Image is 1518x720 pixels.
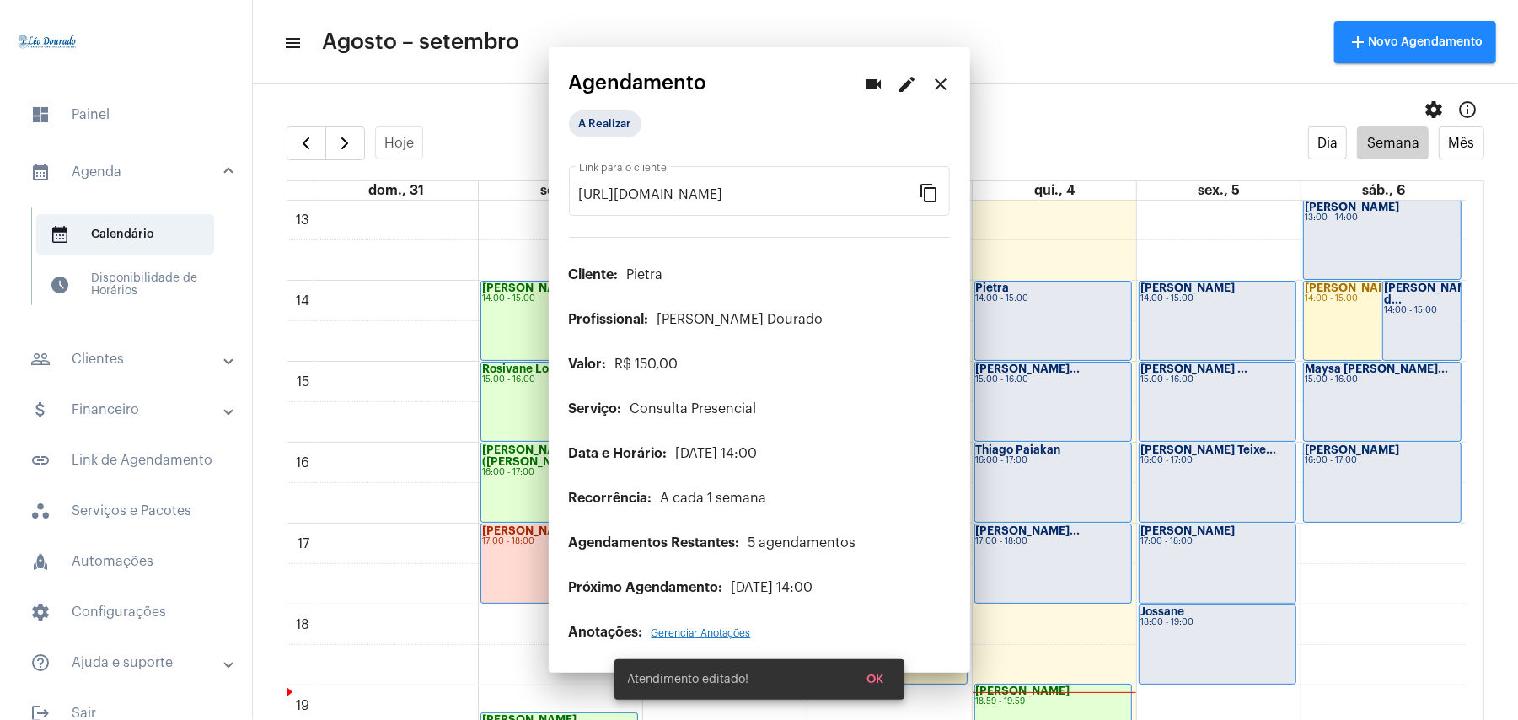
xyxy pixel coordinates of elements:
div: 16:00 - 17:00 [482,468,636,477]
img: 4c910ca3-f26c-c648-53c7-1a2041c6e520.jpg [13,8,81,76]
span: Consulta Presencial [630,402,757,416]
span: Serviços e Pacotes [17,491,235,531]
strong: [PERSON_NAME] [1140,282,1235,293]
div: 17:00 - 18:00 [1140,537,1295,546]
span: Data e Horário: [569,447,668,460]
strong: Maysa [PERSON_NAME]... [1305,363,1448,374]
div: 15:00 - 16:00 [482,375,636,384]
div: 16 [293,455,314,470]
strong: [PERSON_NAME] [482,282,577,293]
mat-icon: sidenav icon [30,349,51,369]
span: R$ 150,00 [615,357,679,371]
span: sidenav icon [50,224,70,244]
div: 15 [294,374,314,390]
span: Novo Agendamento [1348,36,1483,48]
div: 14:00 - 15:00 [1140,294,1295,304]
mat-icon: add [1348,32,1368,52]
a: 5 de setembro de 2025 [1194,181,1243,200]
strong: [PERSON_NAME] Teixe... [1140,444,1276,455]
strong: Pietra [976,282,1010,293]
a: 1 de setembro de 2025 [537,181,584,200]
strong: Rosivane Lourde... [482,363,585,374]
a: 4 de setembro de 2025 [1031,181,1078,200]
div: 18:59 - 19:59 [976,697,1130,707]
div: 14:00 - 15:00 [1384,306,1460,315]
span: [PERSON_NAME] Dourado [657,313,823,326]
span: sidenav icon [30,105,51,125]
span: Agendamento [569,72,707,94]
span: Disponibilidade de Horários [36,265,214,305]
mat-icon: sidenav icon [30,653,51,673]
div: 16:00 - 17:00 [976,456,1130,465]
strong: Jossane [1140,606,1184,617]
mat-icon: Info [1457,99,1478,120]
span: settings [1424,99,1444,120]
mat-icon: sidenav icon [30,162,51,182]
strong: [PERSON_NAME]... [976,363,1081,374]
strong: [PERSON_NAME] d... [1384,282,1478,305]
span: Automações [17,541,235,582]
div: 14 [293,293,314,309]
div: 13 [293,212,314,228]
strong: [PERSON_NAME]... [976,525,1081,536]
mat-icon: videocam [864,74,884,94]
div: 14:00 - 15:00 [976,294,1130,304]
mat-icon: close [931,74,952,94]
strong: [PERSON_NAME] [1305,282,1399,293]
span: sidenav icon [30,551,51,572]
mat-panel-title: Agenda [30,162,225,182]
mat-icon: sidenav icon [30,450,51,470]
span: sidenav icon [50,275,70,295]
span: Painel [17,94,235,135]
span: Calendário [36,214,214,255]
div: 14:00 - 15:00 [1305,294,1460,304]
button: Hoje [375,126,424,159]
mat-icon: sidenav icon [30,400,51,420]
div: 14:00 - 15:00 [482,294,636,304]
span: A cada 1 semana [661,492,767,505]
div: 16:00 - 17:00 [1140,456,1295,465]
input: Link [579,187,920,202]
span: [DATE] 14:00 [732,581,813,594]
span: Atendimento editado! [628,671,749,688]
span: sidenav icon [30,501,51,521]
div: 17 [295,536,314,551]
span: Recorrência: [569,492,652,505]
span: OK [867,674,884,685]
div: 18 [293,617,314,632]
mat-icon: content_copy [920,182,940,202]
span: Pietra [627,268,663,282]
span: Agosto – setembro [322,29,519,56]
div: 17:00 - 18:00 [976,537,1130,546]
strong: [PERSON_NAME] ([PERSON_NAME]... [482,444,591,467]
strong: [PERSON_NAME] [976,685,1070,696]
mat-icon: edit [898,74,918,94]
span: [DATE] 14:00 [676,447,758,460]
a: 31 de agosto de 2025 [365,181,427,200]
mat-icon: sidenav icon [283,33,300,53]
strong: [PERSON_NAME] ... [1140,363,1247,374]
span: sidenav icon [30,602,51,622]
div: 15:00 - 16:00 [976,375,1130,384]
mat-panel-title: Clientes [30,349,225,369]
button: Semana Anterior [287,126,326,160]
strong: [PERSON_NAME] [1305,444,1399,455]
strong: [PERSON_NAME] [482,525,577,536]
button: Mês [1439,126,1484,159]
button: Semana [1357,126,1429,159]
span: Próximo Agendamento: [569,581,723,594]
div: 15:00 - 16:00 [1140,375,1295,384]
span: Cliente: [569,268,619,282]
button: Dia [1308,126,1348,159]
div: 17:00 - 18:00 [482,537,636,546]
div: 15:00 - 16:00 [1305,375,1460,384]
strong: [PERSON_NAME] [1305,201,1399,212]
span: Valor: [569,357,607,371]
button: Próximo Semana [325,126,365,160]
mat-panel-title: Financeiro [30,400,225,420]
span: Anotações: [569,626,643,639]
div: 13:00 - 14:00 [1305,213,1460,223]
div: 16:00 - 17:00 [1305,456,1460,465]
span: Configurações [17,592,235,632]
span: Agendamentos Restantes: [569,536,740,550]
